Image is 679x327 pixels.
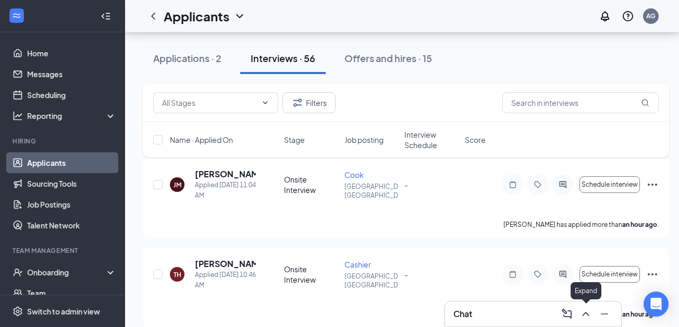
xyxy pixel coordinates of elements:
div: Onsite Interview [284,264,338,285]
span: Cook [344,170,364,179]
svg: Tag [532,270,544,278]
span: Job posting [344,135,384,145]
a: Scheduling [27,84,116,105]
svg: ActiveChat [557,180,569,189]
span: - [404,180,408,189]
div: Switch to admin view [27,306,100,317]
div: Onboarding [27,267,107,277]
span: Interview Schedule [404,129,459,150]
svg: Minimize [598,308,611,320]
span: Score [465,135,486,145]
svg: ActiveChat [557,270,569,278]
b: an hour ago [622,310,657,318]
a: Applicants [27,152,116,173]
a: Home [27,43,116,64]
svg: Settings [13,306,23,317]
div: Hiring [13,137,114,146]
button: Minimize [596,306,613,322]
p: [GEOGRAPHIC_DATA], [GEOGRAPHIC_DATA] [344,272,399,289]
svg: ChevronLeft [147,10,159,22]
svg: UserCheck [13,267,23,277]
div: Interviews · 56 [251,52,315,65]
h5: [PERSON_NAME] [195,168,256,180]
h1: Applicants [164,7,229,25]
a: Talent Network [27,215,116,236]
svg: Analysis [13,111,23,121]
input: Search in interviews [502,92,659,113]
div: Open Intercom Messenger [644,292,669,317]
svg: Collapse [101,11,111,21]
svg: Ellipses [646,268,659,281]
svg: Note [507,270,519,278]
div: JM [174,180,181,189]
button: ComposeMessage [559,306,575,322]
a: Sourcing Tools [27,173,116,194]
svg: Notifications [599,10,611,22]
svg: ChevronDown [233,10,246,22]
svg: Note [507,180,519,189]
p: [GEOGRAPHIC_DATA], [GEOGRAPHIC_DATA] [344,182,399,200]
svg: ChevronUp [579,308,592,320]
a: Messages [27,64,116,84]
div: Reporting [27,111,117,121]
span: Name · Applied On [170,135,233,145]
span: Stage [284,135,305,145]
p: [PERSON_NAME] has applied more than . [503,220,659,229]
button: Schedule interview [579,266,640,283]
div: Onsite Interview [284,174,338,195]
div: Applied [DATE] 10:46 AM [195,270,256,290]
span: Cashier [344,260,371,269]
svg: ComposeMessage [561,308,573,320]
h3: Chat [453,308,472,320]
svg: ChevronDown [261,99,269,107]
svg: MagnifyingGlass [641,99,649,107]
div: Team Management [13,246,114,255]
a: Job Postings [27,194,116,215]
div: Applied [DATE] 11:04 AM [195,180,256,201]
button: Schedule interview [579,176,640,193]
span: Schedule interview [582,271,638,278]
span: Schedule interview [582,181,638,188]
div: Offers and hires · 15 [344,52,432,65]
a: Team [27,283,116,304]
button: Filter Filters [282,92,336,113]
div: Applications · 2 [153,52,221,65]
svg: QuestionInfo [622,10,634,22]
svg: Ellipses [646,178,659,191]
input: All Stages [162,97,257,108]
svg: Tag [532,180,544,189]
button: ChevronUp [577,306,594,322]
b: an hour ago [622,221,657,228]
svg: Filter [291,96,304,109]
div: Expand [571,282,601,299]
h5: [PERSON_NAME] [195,258,256,270]
span: - [404,270,408,279]
svg: WorkstreamLogo [11,10,22,21]
div: TH [174,270,181,279]
div: AG [646,11,656,20]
